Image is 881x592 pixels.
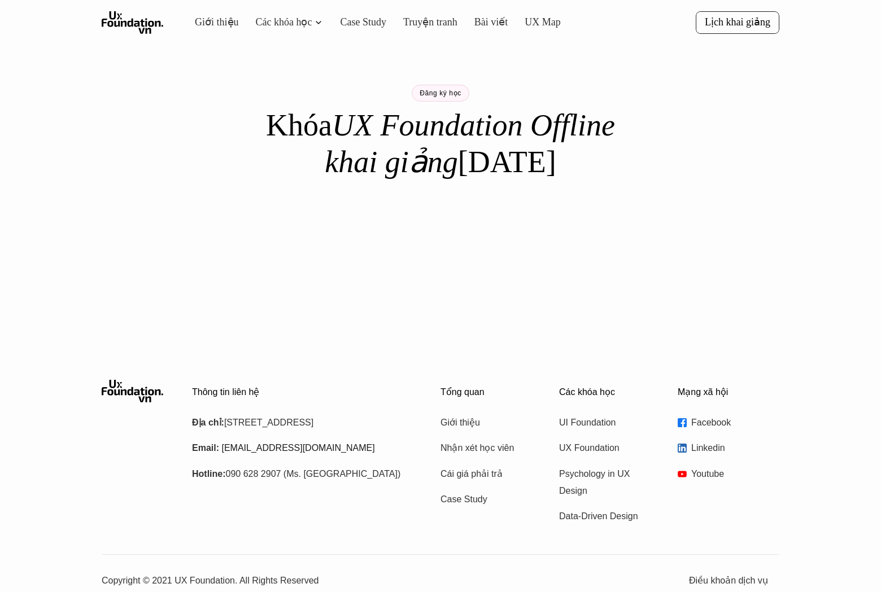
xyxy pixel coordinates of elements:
[215,203,666,288] iframe: Tally form
[559,387,661,397] p: Các khóa học
[440,440,531,457] a: Nhận xét học viên
[420,89,461,97] p: Đăng ký học
[708,16,770,29] p: Lịch khai giảng
[440,387,542,397] p: Tổng quan
[559,440,649,457] a: UX Foundation
[254,16,308,29] a: Các khóa học
[243,107,638,181] h1: Khóa [DATE]
[336,16,381,29] a: Case Study
[691,440,779,457] p: Linkedin
[192,418,224,427] strong: Địa chỉ:
[691,466,779,483] p: Youtube
[516,16,551,29] a: UX Map
[699,11,779,33] a: Lịch khai giảng
[678,440,779,457] a: Linkedin
[440,466,531,483] a: Cái giá phải trả
[102,572,689,589] p: Copyright © 2021 UX Foundation. All Rights Reserved
[398,16,452,29] a: Truyện tranh
[559,508,649,525] a: Data-Driven Design
[678,387,779,397] p: Mạng xã hội
[192,387,412,397] p: Thông tin liên hệ
[440,414,531,431] a: Giới thiệu
[559,414,649,431] a: UI Foundation
[195,16,237,29] a: Giới thiệu
[689,572,779,589] a: Điều khoản dịch vụ
[192,443,219,453] strong: Email:
[192,466,412,483] p: 090 628 2907 (Ms. [GEOGRAPHIC_DATA])
[469,16,499,29] a: Bài viết
[192,414,412,431] p: [STREET_ADDRESS]
[559,466,649,500] a: Psychology in UX Design
[440,491,531,508] a: Case Study
[678,414,779,431] a: Facebook
[192,469,226,479] strong: Hotline:
[326,106,621,182] em: UX Foundation Offline khai giảng
[221,443,374,453] a: [EMAIL_ADDRESS][DOMAIN_NAME]
[678,466,779,483] a: Youtube
[691,414,779,431] p: Facebook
